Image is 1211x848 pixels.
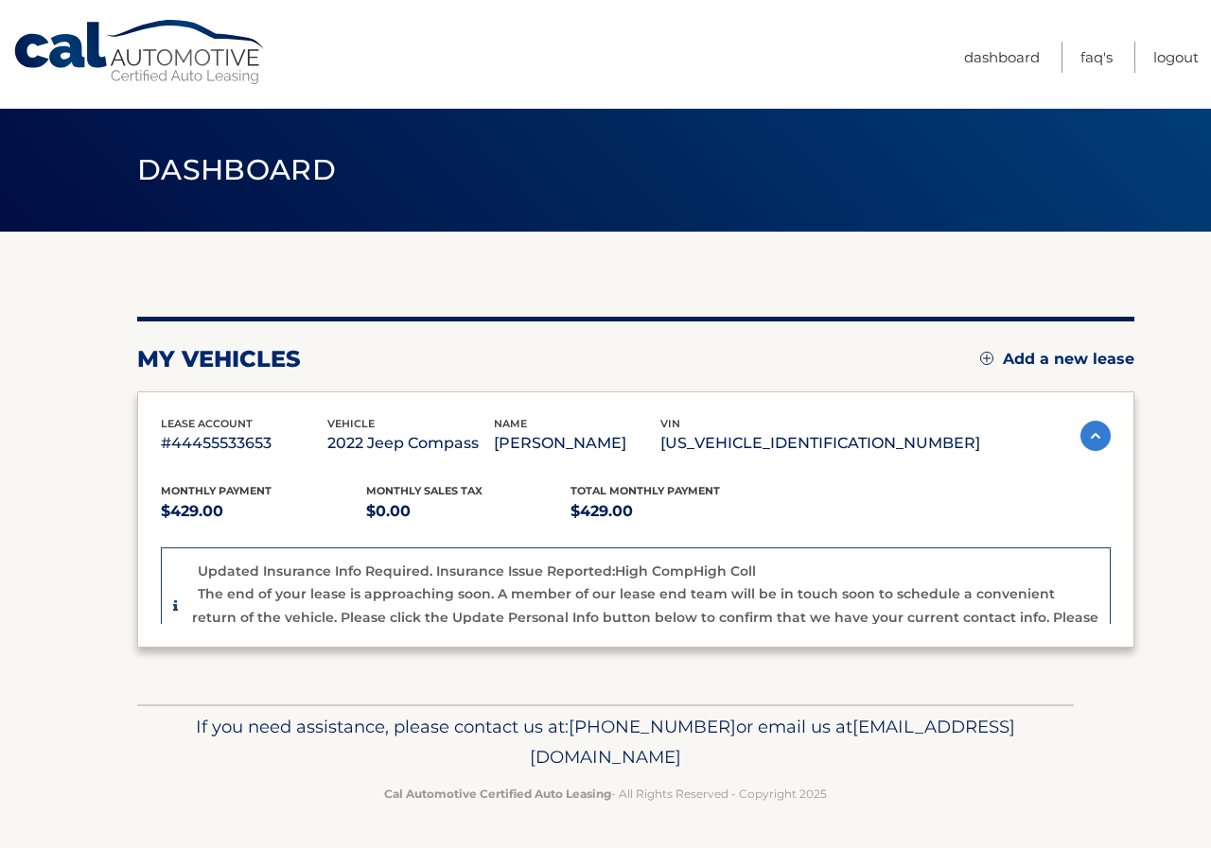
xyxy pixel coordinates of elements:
[366,484,483,497] span: Monthly sales Tax
[366,498,571,525] p: $0.00
[1080,42,1113,73] a: FAQ's
[161,484,272,497] span: Monthly Payment
[327,430,494,457] p: 2022 Jeep Compass
[980,350,1134,369] a: Add a new lease
[12,19,268,86] a: Cal Automotive
[149,712,1062,772] p: If you need assistance, please contact us at: or email us at
[149,784,1062,804] p: - All Rights Reserved - Copyright 2025
[161,417,253,430] span: lease account
[1080,421,1111,451] img: accordion-active.svg
[327,417,375,430] span: vehicle
[1153,42,1199,73] a: Logout
[137,345,301,373] h2: my vehicles
[161,430,327,457] p: #44455533653
[660,417,680,430] span: vin
[137,152,336,187] span: Dashboard
[192,585,1098,649] p: The end of your lease is approaching soon. A member of our lease end team will be in touch soon t...
[198,562,756,580] p: Updated Insurance Info Required. Insurance Issue Reported:High CompHigh Coll
[660,430,980,457] p: [US_VEHICLE_IDENTIFICATION_NUMBER]
[494,430,660,457] p: [PERSON_NAME]
[384,787,611,801] strong: Cal Automotive Certified Auto Leasing
[980,352,993,365] img: add.svg
[569,716,736,737] span: [PHONE_NUMBER]
[494,417,527,430] span: name
[570,484,720,497] span: Total Monthly Payment
[570,498,776,525] p: $429.00
[964,42,1040,73] a: Dashboard
[161,498,366,525] p: $429.00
